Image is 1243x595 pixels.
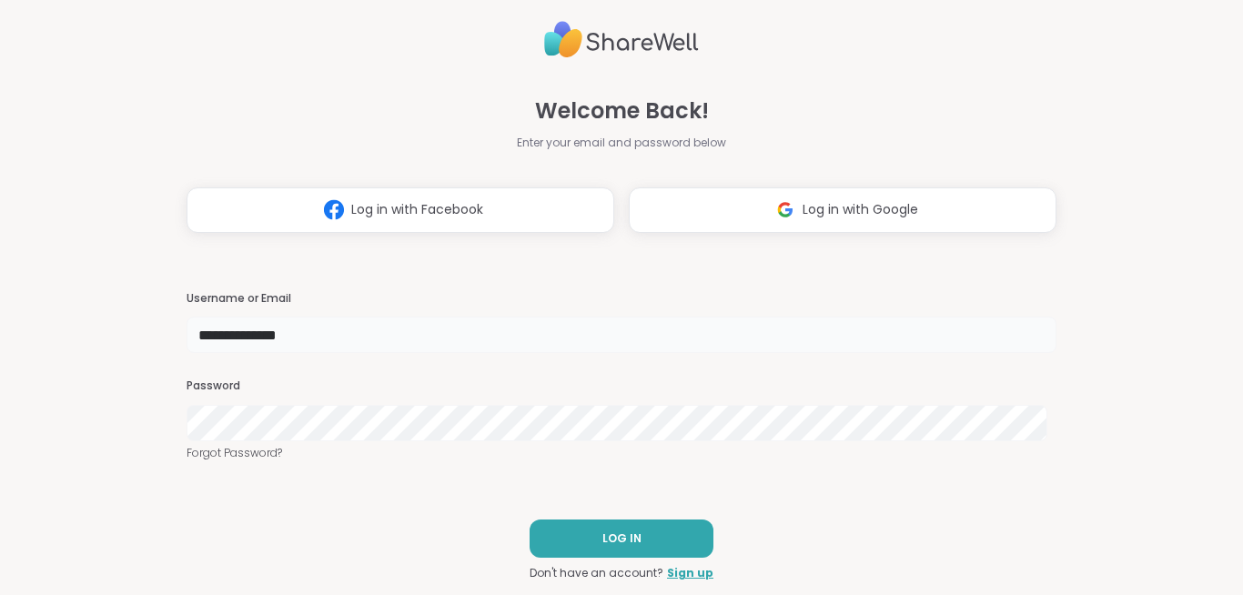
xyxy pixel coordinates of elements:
button: Log in with Facebook [187,187,614,233]
span: Welcome Back! [535,95,709,127]
span: LOG IN [602,530,642,547]
button: LOG IN [530,519,713,558]
button: Log in with Google [629,187,1056,233]
img: ShareWell Logo [544,14,699,66]
h3: Username or Email [187,291,1056,307]
span: Log in with Facebook [351,200,483,219]
span: Log in with Google [803,200,918,219]
a: Sign up [667,565,713,581]
h3: Password [187,378,1056,394]
span: Don't have an account? [530,565,663,581]
img: ShareWell Logomark [317,193,351,227]
a: Forgot Password? [187,445,1056,461]
img: ShareWell Logomark [768,193,803,227]
span: Enter your email and password below [517,135,726,151]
